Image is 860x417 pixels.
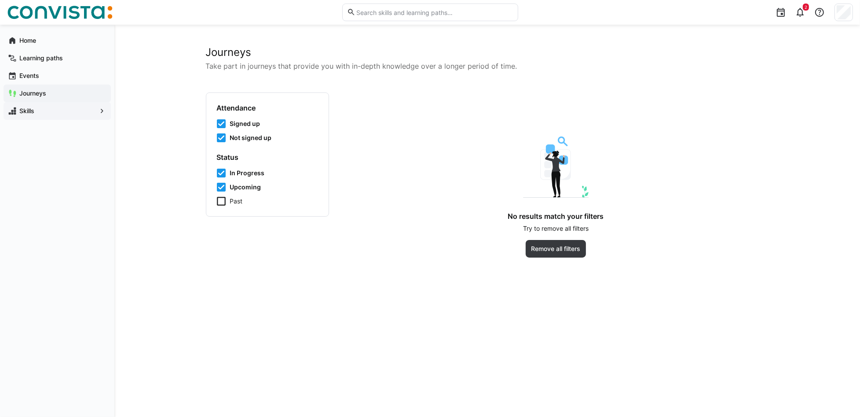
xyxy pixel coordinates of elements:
h4: Attendance [217,103,318,112]
button: Remove all filters [526,240,586,258]
span: Not signed up [230,133,272,142]
input: Search skills and learning paths… [355,8,513,16]
h2: Journeys [206,46,769,59]
span: Upcoming [230,183,261,192]
span: Signed up [230,119,260,128]
h4: No results match your filters [508,212,604,221]
span: Remove all filters [530,244,582,253]
h4: Status [217,153,318,162]
p: Take part in journeys that provide you with in-depth knowledge over a longer period of time. [206,61,769,71]
p: Try to remove all filters [523,224,589,233]
span: Past [230,197,243,206]
span: 2 [805,4,807,10]
span: In Progress [230,169,265,177]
